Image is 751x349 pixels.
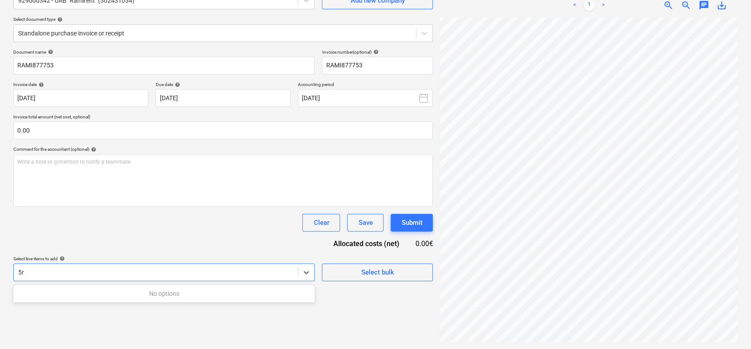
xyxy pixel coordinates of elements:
[13,57,315,75] input: Document name
[322,49,433,55] div: Invoice number (optional)
[413,239,433,249] div: 0.00€
[13,122,433,139] input: Invoice total amount (net cost, optional)
[298,89,433,107] button: [DATE]
[358,217,372,228] div: Save
[347,214,383,231] button: Save
[155,82,290,87] div: Due date
[707,306,751,349] iframe: Chat Widget
[55,17,63,22] span: help
[371,49,378,55] span: help
[173,82,180,87] span: help
[13,49,315,55] div: Document name
[317,239,413,249] div: Allocated costs (net)
[401,217,422,228] div: Submit
[155,89,290,107] input: Due date not specified
[13,16,433,22] div: Select document type
[13,89,148,107] input: Invoice date not specified
[322,57,433,75] input: Invoice number
[46,49,53,55] span: help
[13,82,148,87] div: Invoice date
[13,286,315,301] div: No options
[391,214,433,231] button: Submit
[13,256,315,262] div: Select line-items to add
[89,147,96,152] span: help
[322,263,433,281] button: Select bulk
[298,82,433,89] p: Accounting period
[302,214,340,231] button: Clear
[13,146,433,152] div: Comment for the accountant (optional)
[13,114,433,122] p: Invoice total amount (net cost, optional)
[361,267,394,278] div: Select bulk
[313,217,329,228] div: Clear
[37,82,44,87] span: help
[58,256,65,261] span: help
